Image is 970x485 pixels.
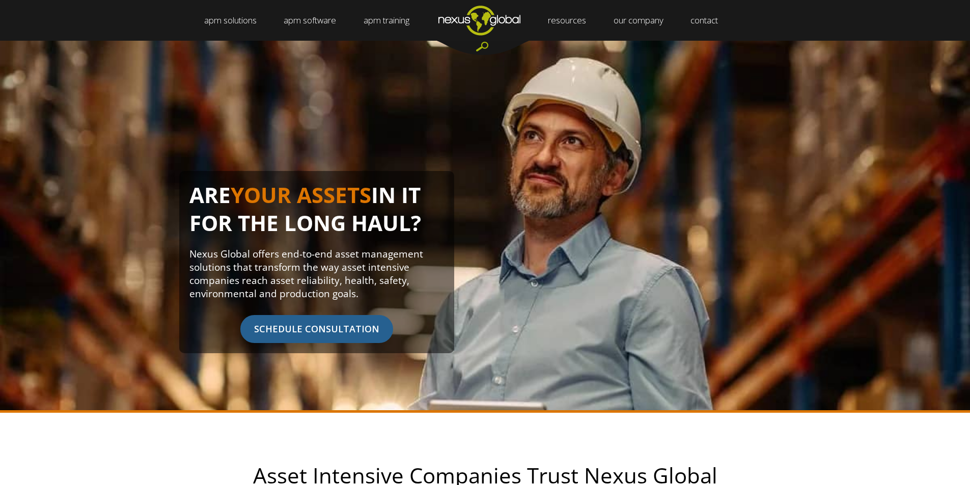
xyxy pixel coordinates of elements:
span: YOUR ASSETS [231,180,371,209]
span: SCHEDULE CONSULTATION [240,315,393,343]
h1: ARE IN IT FOR THE LONG HAUL? [189,181,444,247]
p: Nexus Global offers end-to-end asset management solutions that transform the way asset intensive ... [189,247,444,300]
